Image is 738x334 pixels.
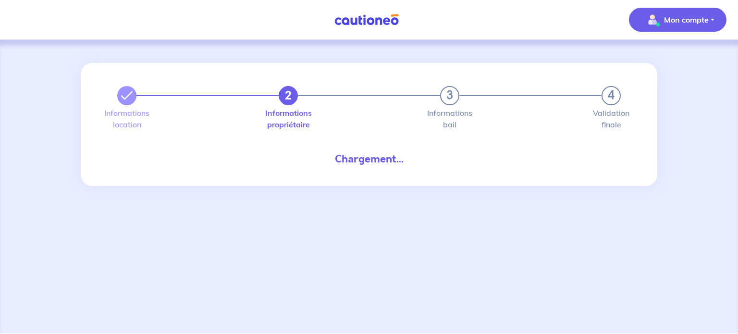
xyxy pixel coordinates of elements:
label: Validation finale [602,109,621,128]
label: Informations propriétaire [279,109,298,128]
img: illu_account_valid_menu.svg [645,12,660,27]
button: 2 [279,86,298,105]
button: illu_account_valid_menu.svgMon compte [629,8,726,32]
label: Informations bail [440,109,459,128]
p: Mon compte [664,14,709,25]
div: Chargement... [110,151,628,167]
label: Informations location [117,109,136,128]
img: Cautioneo [331,14,403,26]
